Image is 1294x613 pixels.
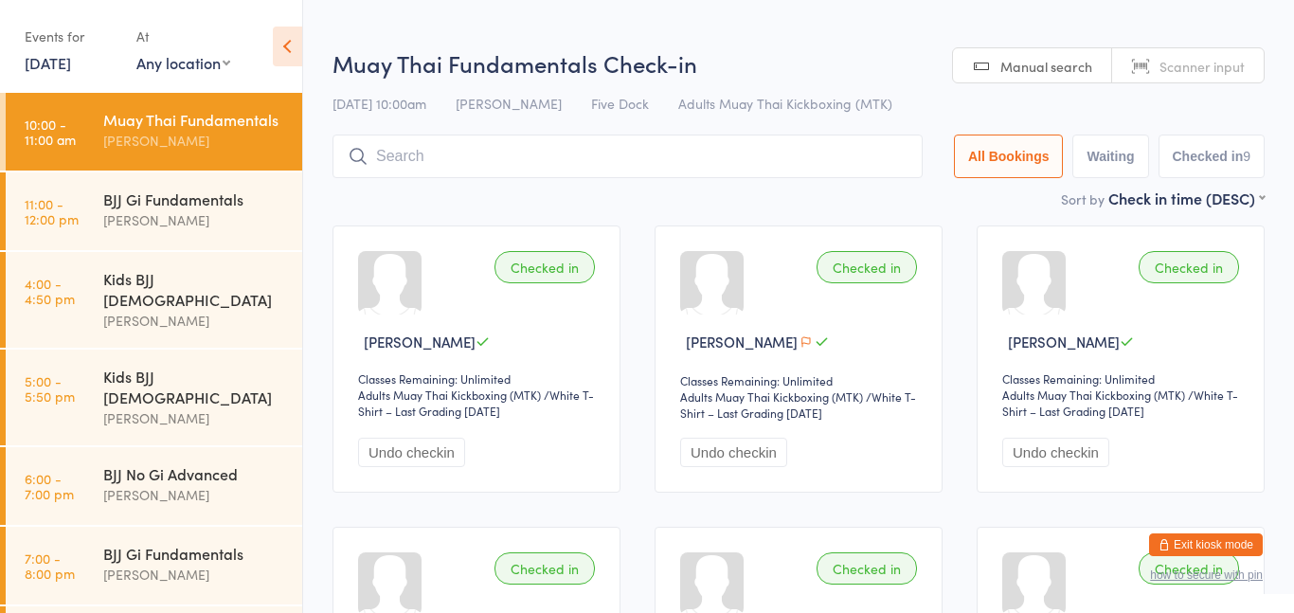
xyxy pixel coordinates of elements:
time: 5:00 - 5:50 pm [25,373,75,404]
div: [PERSON_NAME] [103,484,286,506]
label: Sort by [1061,189,1105,208]
div: BJJ Gi Fundamentals [103,189,286,209]
button: Undo checkin [680,438,787,467]
button: Undo checkin [1002,438,1109,467]
div: BJJ Gi Fundamentals [103,543,286,564]
a: 4:00 -4:50 pmKids BJJ [DEMOGRAPHIC_DATA][PERSON_NAME] [6,252,302,348]
span: [PERSON_NAME] [364,332,476,352]
span: [PERSON_NAME] [456,94,562,113]
div: Adults Muay Thai Kickboxing (MTK) [680,388,863,405]
button: Undo checkin [358,438,465,467]
div: 9 [1243,149,1250,164]
span: [PERSON_NAME] [1008,332,1120,352]
div: [PERSON_NAME] [103,310,286,332]
a: 6:00 -7:00 pmBJJ No Gi Advanced[PERSON_NAME] [6,447,302,525]
div: [PERSON_NAME] [103,209,286,231]
div: Any location [136,52,230,73]
a: [DATE] [25,52,71,73]
input: Search [332,135,923,178]
div: At [136,21,230,52]
div: Adults Muay Thai Kickboxing (MTK) [358,387,541,403]
time: 4:00 - 4:50 pm [25,276,75,306]
a: 5:00 -5:50 pmKids BJJ [DEMOGRAPHIC_DATA][PERSON_NAME] [6,350,302,445]
h2: Muay Thai Fundamentals Check-in [332,47,1265,79]
div: Checked in [817,251,917,283]
a: 10:00 -11:00 amMuay Thai Fundamentals[PERSON_NAME] [6,93,302,171]
button: Checked in9 [1159,135,1266,178]
div: Classes Remaining: Unlimited [1002,370,1245,387]
button: Exit kiosk mode [1149,533,1263,556]
div: Muay Thai Fundamentals [103,109,286,130]
div: Checked in [494,251,595,283]
div: Kids BJJ [DEMOGRAPHIC_DATA] [103,268,286,310]
button: All Bookings [954,135,1064,178]
time: 10:00 - 11:00 am [25,117,76,147]
span: [DATE] 10:00am [332,94,426,113]
span: Five Dock [591,94,649,113]
div: Adults Muay Thai Kickboxing (MTK) [1002,387,1185,403]
div: [PERSON_NAME] [103,564,286,586]
time: 11:00 - 12:00 pm [25,196,79,226]
button: how to secure with pin [1150,568,1263,582]
div: Classes Remaining: Unlimited [680,372,923,388]
time: 7:00 - 8:00 pm [25,550,75,581]
div: [PERSON_NAME] [103,407,286,429]
a: 7:00 -8:00 pmBJJ Gi Fundamentals[PERSON_NAME] [6,527,302,604]
a: 11:00 -12:00 pmBJJ Gi Fundamentals[PERSON_NAME] [6,172,302,250]
span: [PERSON_NAME] [686,332,798,352]
span: Manual search [1000,57,1092,76]
button: Waiting [1072,135,1148,178]
div: Classes Remaining: Unlimited [358,370,601,387]
div: [PERSON_NAME] [103,130,286,152]
div: Checked in [494,552,595,585]
div: Checked in [817,552,917,585]
span: Scanner input [1159,57,1245,76]
div: Events for [25,21,117,52]
div: Kids BJJ [DEMOGRAPHIC_DATA] [103,366,286,407]
time: 6:00 - 7:00 pm [25,471,74,501]
div: Checked in [1139,251,1239,283]
span: Adults Muay Thai Kickboxing (MTK) [678,94,892,113]
div: Check in time (DESC) [1108,188,1265,208]
div: BJJ No Gi Advanced [103,463,286,484]
div: Checked in [1139,552,1239,585]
